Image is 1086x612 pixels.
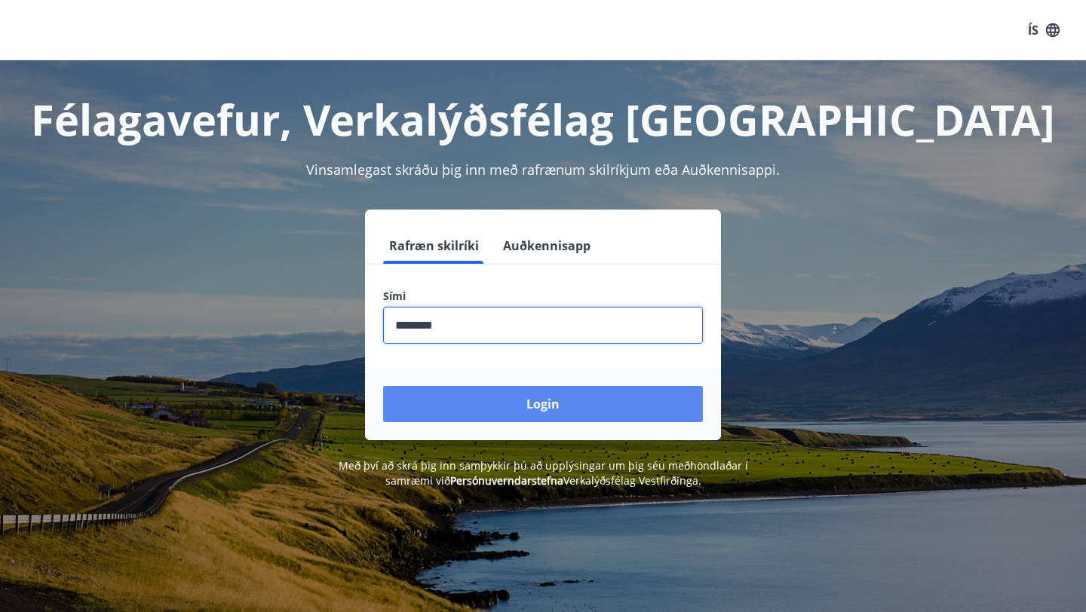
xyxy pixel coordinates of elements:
[450,473,563,488] a: Persónuverndarstefna
[383,386,703,422] button: Login
[497,228,597,264] button: Auðkennisapp
[383,289,703,304] label: Sími
[383,228,485,264] button: Rafræn skilríki
[1020,17,1068,44] button: ÍS
[18,90,1068,148] h1: Félagavefur, Verkalýðsfélag [GEOGRAPHIC_DATA]
[306,161,780,179] span: Vinsamlegast skráðu þig inn með rafrænum skilríkjum eða Auðkennisappi.
[339,458,748,488] span: Með því að skrá þig inn samþykkir þú að upplýsingar um þig séu meðhöndlaðar í samræmi við Verkalý...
